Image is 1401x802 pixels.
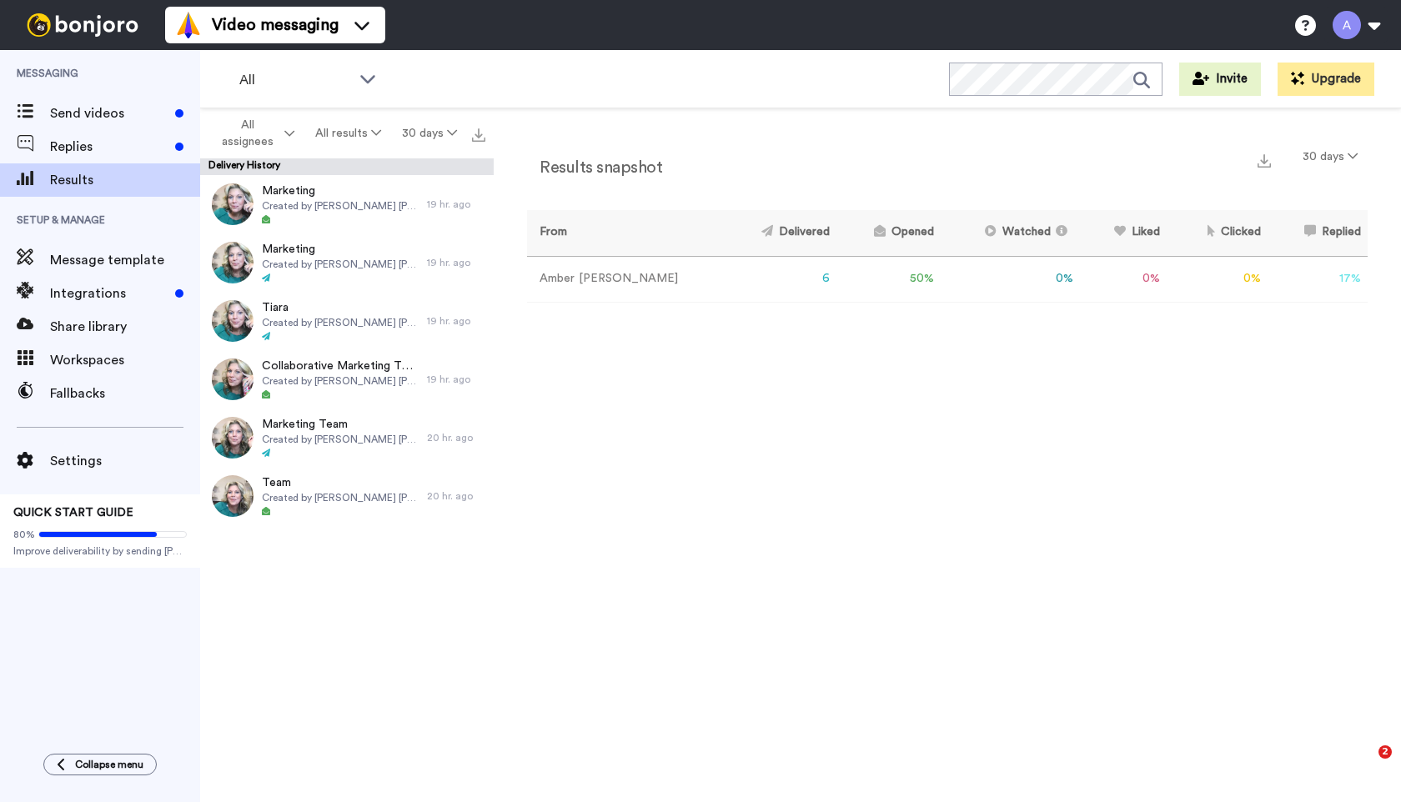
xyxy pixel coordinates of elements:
[527,256,722,302] td: Amber [PERSON_NAME]
[262,199,419,213] span: Created by [PERSON_NAME] [PERSON_NAME]
[1080,210,1167,256] th: Liked
[1167,210,1268,256] th: Clicked
[175,12,202,38] img: vm-color.svg
[1167,256,1268,302] td: 0 %
[200,409,494,467] a: Marketing TeamCreated by [PERSON_NAME] [PERSON_NAME]20 hr. ago
[262,241,419,258] span: Marketing
[20,13,145,37] img: bj-logo-header-white.svg
[212,358,254,400] img: 9165c92b-e392-4cd9-8ece-4902ad3950e6-thumb.jpg
[1253,148,1276,172] button: Export a summary of each team member’s results that match this filter now.
[50,317,200,337] span: Share library
[262,474,419,491] span: Team
[200,292,494,350] a: TiaraCreated by [PERSON_NAME] [PERSON_NAME]19 hr. ago
[262,258,419,271] span: Created by [PERSON_NAME] [PERSON_NAME]
[203,110,305,157] button: All assignees
[1293,142,1368,172] button: 30 days
[212,475,254,517] img: 087850f0-a3c4-453c-a56c-90729ce81bd4-thumb.jpg
[262,374,419,388] span: Created by [PERSON_NAME] [PERSON_NAME]
[1344,745,1384,785] iframe: Intercom live chat
[427,256,485,269] div: 19 hr. ago
[262,416,419,433] span: Marketing Team
[200,233,494,292] a: MarketingCreated by [PERSON_NAME] [PERSON_NAME]19 hr. ago
[13,507,133,519] span: QUICK START GUIDE
[200,158,494,175] div: Delivery History
[1258,154,1271,168] img: export.svg
[50,170,200,190] span: Results
[200,350,494,409] a: Collaborative Marketing TeamCreated by [PERSON_NAME] [PERSON_NAME]19 hr. ago
[262,358,419,374] span: Collaborative Marketing Team
[836,210,941,256] th: Opened
[43,754,157,775] button: Collapse menu
[1179,63,1261,96] button: Invite
[427,489,485,503] div: 20 hr. ago
[50,283,168,303] span: Integrations
[836,256,941,302] td: 50 %
[941,256,1080,302] td: 0 %
[13,528,35,541] span: 80%
[527,210,722,256] th: From
[200,467,494,525] a: TeamCreated by [PERSON_NAME] [PERSON_NAME]20 hr. ago
[212,183,254,225] img: bce28f0b-205a-4ea1-9734-006eed8b6162-thumb.jpg
[262,316,419,329] span: Created by [PERSON_NAME] [PERSON_NAME]
[212,242,254,283] img: 5091c9de-d15a-45f2-a240-cac0a3ee2374-thumb.jpg
[472,128,485,142] img: export.svg
[50,383,200,404] span: Fallbacks
[1278,63,1374,96] button: Upgrade
[467,121,490,146] button: Export all results that match these filters now.
[262,491,419,504] span: Created by [PERSON_NAME] [PERSON_NAME]
[722,256,836,302] td: 6
[262,183,419,199] span: Marketing
[262,299,419,316] span: Tiara
[212,300,254,342] img: 993da9bb-a1cd-4e0a-b3a5-02dcdc760270-thumb.jpg
[941,210,1080,256] th: Watched
[1080,256,1167,302] td: 0 %
[305,118,392,148] button: All results
[262,433,419,446] span: Created by [PERSON_NAME] [PERSON_NAME]
[213,117,281,150] span: All assignees
[427,373,485,386] div: 19 hr. ago
[427,431,485,444] div: 20 hr. ago
[50,250,200,270] span: Message template
[1268,256,1368,302] td: 17 %
[527,158,662,177] h2: Results snapshot
[722,210,836,256] th: Delivered
[50,103,168,123] span: Send videos
[212,417,254,459] img: 39818ca9-05c9-48c0-8e23-5eb7a7469f7b-thumb.jpg
[212,13,339,37] span: Video messaging
[13,544,187,558] span: Improve deliverability by sending [PERSON_NAME]’s from your own email
[50,350,200,370] span: Workspaces
[200,175,494,233] a: MarketingCreated by [PERSON_NAME] [PERSON_NAME]19 hr. ago
[1268,210,1368,256] th: Replied
[1378,745,1392,759] span: 2
[427,198,485,211] div: 19 hr. ago
[427,314,485,328] div: 19 hr. ago
[50,137,168,157] span: Replies
[75,758,143,771] span: Collapse menu
[50,451,200,471] span: Settings
[239,70,351,90] span: All
[391,118,467,148] button: 30 days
